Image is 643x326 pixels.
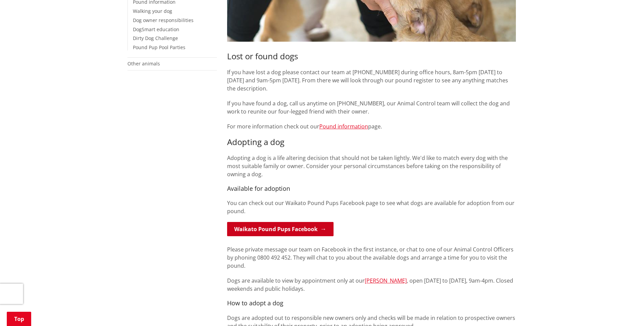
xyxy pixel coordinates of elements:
[227,68,516,93] p: If you have lost a dog please contact our team at [PHONE_NUMBER] during office hours, 8am-5pm [DA...
[227,199,516,215] p: You can check out our Waikato Pound Pups Facebook page to see what dogs are available for adoptio...
[227,137,516,147] h3: Adopting a dog
[612,298,636,322] iframe: Messenger Launcher
[133,17,194,23] a: Dog owner responsibilities
[133,44,185,50] a: Pound Pup Pool Parties
[365,277,407,284] a: [PERSON_NAME]
[133,35,178,41] a: Dirty Dog Challenge
[227,222,334,236] a: Waikato Pound Pups Facebook
[227,300,516,307] h4: How to adopt a dog
[227,122,516,130] p: For more information check out our page.
[7,312,31,326] a: Top
[227,277,516,293] p: Dogs are available to view by appointment only at our , open [DATE] to [DATE], 9am-4pm. Closed we...
[227,237,516,270] p: Please private message our team on Facebook in the first instance, or chat to one of our Animal C...
[227,42,516,61] h3: Lost or found dogs
[227,99,516,116] p: If you have found a dog, call us anytime on [PHONE_NUMBER], our Animal Control team will collect ...
[133,26,179,33] a: DogSmart education
[227,154,516,178] p: Adopting a dog is a life altering decision that should not be taken lightly. We'd like to match e...
[227,185,516,192] h4: Available for adoption
[133,8,172,14] a: Walking your dog
[127,60,160,67] a: Other animals
[319,123,368,130] a: Pound information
